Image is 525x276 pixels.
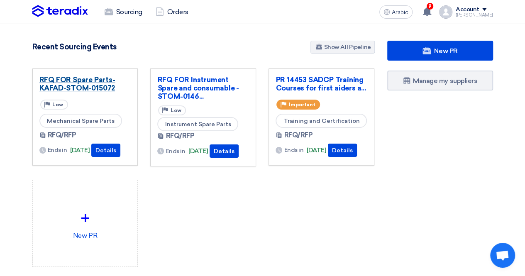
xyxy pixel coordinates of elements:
font: PR 14453 SADCP Training Courses for first aiders a... [276,76,366,92]
font: Details [95,147,116,154]
a: Show All Pipeline [310,41,375,54]
font: Orders [167,8,188,16]
font: Details [332,147,353,154]
font: [DATE] [307,147,326,154]
font: Important [288,102,315,107]
button: Details [91,144,120,157]
a: RFQ FOR Spare Parts-KAFAD-STOM-015072 [39,76,131,92]
font: Low [52,102,63,107]
font: RFQ/RFP [48,131,76,139]
button: Arabic [379,5,413,19]
a: Manage my suppliers [387,71,493,90]
font: Ends in [48,147,67,154]
font: Arabic [392,9,408,16]
font: Instrument Spare Parts [165,121,231,128]
img: profile_test.png [439,5,452,19]
font: Ends in [284,147,303,154]
font: 9 [428,3,432,9]
font: [PERSON_NAME] [456,12,493,18]
button: Details [328,144,357,157]
div: Open chat [490,243,515,268]
font: Sourcing [116,8,142,16]
a: PR 14453 SADCP Training Courses for first aiders a... [276,76,367,92]
font: [DATE] [70,147,90,154]
font: Training and Certification [283,117,359,125]
a: Sourcing [98,3,149,21]
font: New PR [73,232,97,239]
a: Orders [149,3,195,21]
font: + [81,208,90,228]
font: RFQ FOR Spare Parts-KAFAD-STOM-015072 [39,76,115,92]
font: Mechanical Spare Parts [47,117,115,125]
font: Details [214,148,234,155]
button: Details [210,144,239,158]
font: RFQ FOR Instrument Spare and consumable -STOM-0146... [157,76,239,100]
font: RFQ/RFP [166,132,194,140]
font: Recent Sourcing Events [32,42,117,51]
a: RFQ FOR Instrument Spare and consumable -STOM-0146... [157,76,249,100]
font: Account [456,6,479,13]
font: RFQ/RFP [284,131,313,139]
font: Manage my suppliers [413,77,477,85]
font: Low [170,107,181,113]
font: New PR [434,47,457,55]
img: Teradix logo [32,5,88,17]
font: [DATE] [188,147,208,155]
font: Show All Pipeline [324,44,371,51]
font: Ends in [166,148,185,155]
